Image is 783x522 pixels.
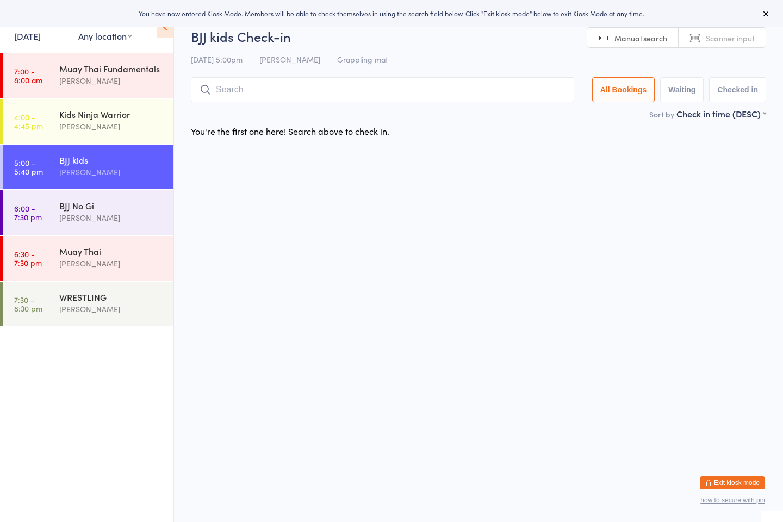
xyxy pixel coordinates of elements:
[59,166,164,178] div: [PERSON_NAME]
[59,200,164,212] div: BJJ No Gi
[676,108,766,120] div: Check in time (DESC)
[649,109,674,120] label: Sort by
[59,257,164,270] div: [PERSON_NAME]
[191,77,574,102] input: Search
[59,74,164,87] div: [PERSON_NAME]
[14,30,41,42] a: [DATE]
[259,54,320,65] span: [PERSON_NAME]
[14,67,42,84] time: 7:00 - 8:00 am
[3,282,173,326] a: 7:30 -8:30 pmWRESTLING[PERSON_NAME]
[3,99,173,144] a: 4:00 -4:45 pmKids Ninja Warrior[PERSON_NAME]
[337,54,388,65] span: Grappling mat
[14,295,42,313] time: 7:30 - 8:30 pm
[709,77,766,102] button: Checked in
[59,120,164,133] div: [PERSON_NAME]
[700,496,765,504] button: how to secure with pin
[3,236,173,281] a: 6:30 -7:30 pmMuay Thai[PERSON_NAME]
[614,33,667,43] span: Manual search
[3,190,173,235] a: 6:00 -7:30 pmBJJ No Gi[PERSON_NAME]
[14,204,42,221] time: 6:00 - 7:30 pm
[59,291,164,303] div: WRESTLING
[17,9,766,18] div: You have now entered Kiosk Mode. Members will be able to check themselves in using the search fie...
[191,125,389,137] div: You're the first one here! Search above to check in.
[14,113,43,130] time: 4:00 - 4:45 pm
[59,108,164,120] div: Kids Ninja Warrior
[14,250,42,267] time: 6:30 - 7:30 pm
[3,53,173,98] a: 7:00 -8:00 amMuay Thai Fundamentals[PERSON_NAME]
[59,245,164,257] div: Muay Thai
[3,145,173,189] a: 5:00 -5:40 pmBJJ kids[PERSON_NAME]
[191,54,243,65] span: [DATE] 5:00pm
[191,27,766,45] h2: BJJ kids Check-in
[78,30,132,42] div: Any location
[660,77,704,102] button: Waiting
[706,33,755,43] span: Scanner input
[59,303,164,315] div: [PERSON_NAME]
[59,212,164,224] div: [PERSON_NAME]
[59,63,164,74] div: Muay Thai Fundamentals
[14,158,43,176] time: 5:00 - 5:40 pm
[59,154,164,166] div: BJJ kids
[700,476,765,489] button: Exit kiosk mode
[592,77,655,102] button: All Bookings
